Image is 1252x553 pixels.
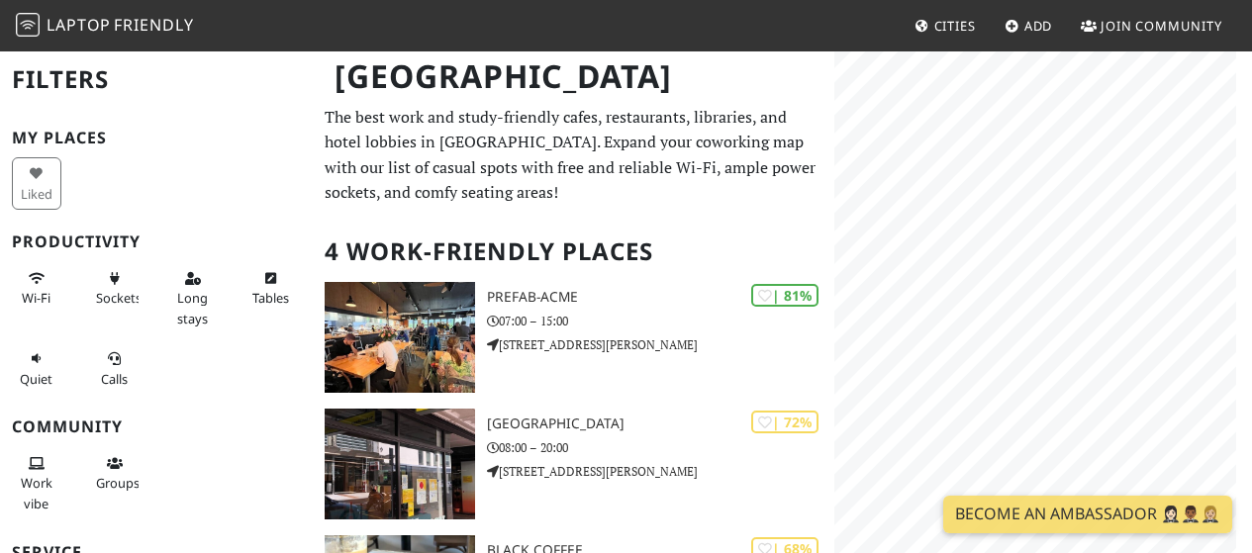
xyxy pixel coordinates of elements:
[252,289,289,307] span: Work-friendly tables
[246,262,296,315] button: Tables
[22,289,50,307] span: Stable Wi-Fi
[1024,17,1053,35] span: Add
[96,474,140,492] span: Group tables
[943,496,1232,533] a: Become an Ambassador 🤵🏻‍♀️🤵🏾‍♂️🤵🏼‍♀️
[16,9,194,44] a: LaptopFriendly LaptopFriendly
[325,105,822,206] p: The best work and study-friendly cafes, restaurants, libraries, and hotel lobbies in [GEOGRAPHIC_...
[487,289,834,306] h3: Prefab-ACME
[487,462,834,481] p: [STREET_ADDRESS][PERSON_NAME]
[487,335,834,354] p: [STREET_ADDRESS][PERSON_NAME]
[751,284,819,307] div: | 81%
[12,49,301,110] h2: Filters
[934,17,976,35] span: Cities
[47,14,111,36] span: Laptop
[487,415,834,432] h3: [GEOGRAPHIC_DATA]
[12,262,61,315] button: Wi-Fi
[21,474,52,511] span: People working
[313,282,834,393] a: Prefab-ACME | 81% Prefab-ACME 07:00 – 15:00 [STREET_ADDRESS][PERSON_NAME]
[325,222,822,282] h2: 4 Work-Friendly Places
[20,370,52,388] span: Quiet
[325,409,475,519] img: Te Awe Library
[90,447,140,500] button: Groups
[168,262,218,334] button: Long stays
[12,417,301,436] h3: Community
[12,342,61,395] button: Quiet
[313,409,834,519] a: Te Awe Library | 72% [GEOGRAPHIC_DATA] 08:00 – 20:00 [STREET_ADDRESS][PERSON_NAME]
[90,342,140,395] button: Calls
[1101,17,1222,35] span: Join Community
[751,411,819,433] div: | 72%
[997,8,1061,44] a: Add
[487,438,834,457] p: 08:00 – 20:00
[12,129,301,147] h3: My Places
[319,49,830,104] h1: [GEOGRAPHIC_DATA]
[90,262,140,315] button: Sockets
[96,289,142,307] span: Power sockets
[325,282,475,393] img: Prefab-ACME
[907,8,984,44] a: Cities
[16,13,40,37] img: LaptopFriendly
[1073,8,1230,44] a: Join Community
[12,232,301,251] h3: Productivity
[487,312,834,330] p: 07:00 – 15:00
[101,370,128,388] span: Video/audio calls
[114,14,193,36] span: Friendly
[12,447,61,519] button: Work vibe
[177,289,208,326] span: Long stays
